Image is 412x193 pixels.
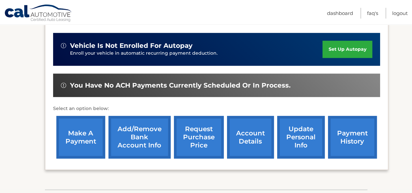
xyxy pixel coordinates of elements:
a: request purchase price [174,116,224,159]
a: FAQ's [367,8,378,19]
a: make a payment [56,116,105,159]
p: Select an option below: [53,105,380,113]
p: Enroll your vehicle in automatic recurring payment deduction. [70,50,323,57]
span: vehicle is not enrolled for autopay [70,42,192,50]
a: Logout [392,8,408,19]
img: alert-white.svg [61,83,66,88]
img: alert-white.svg [61,43,66,48]
a: Dashboard [327,8,353,19]
a: Add/Remove bank account info [108,116,171,159]
span: You have no ACH payments currently scheduled or in process. [70,81,291,90]
a: payment history [328,116,377,159]
a: Cal Automotive [4,4,73,23]
a: account details [227,116,274,159]
a: set up autopay [322,41,372,58]
a: update personal info [277,116,325,159]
